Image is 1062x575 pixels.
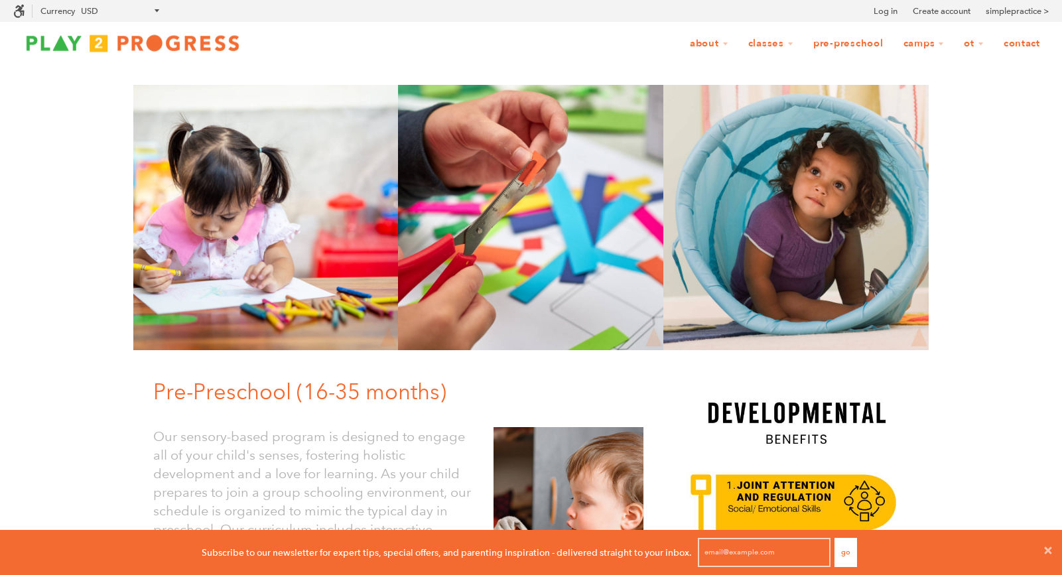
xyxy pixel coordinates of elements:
a: Create account [913,5,970,18]
a: Camps [895,31,953,56]
a: Contact [995,31,1049,56]
button: Go [834,538,857,567]
a: Classes [740,31,802,56]
input: email@example.com [698,538,830,567]
a: simplepractice > [986,5,1049,18]
p: Subscribe to our newsletter for expert tips, special offers, and parenting inspiration - delivere... [202,545,692,560]
a: About [681,31,737,56]
a: Log in [874,5,897,18]
a: Pre-Preschool [805,31,892,56]
label: Currency [40,6,75,16]
a: OT [955,31,992,56]
img: Play2Progress logo [13,30,252,56]
h1: Pre-Preschool (16-35 months) [153,377,654,407]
